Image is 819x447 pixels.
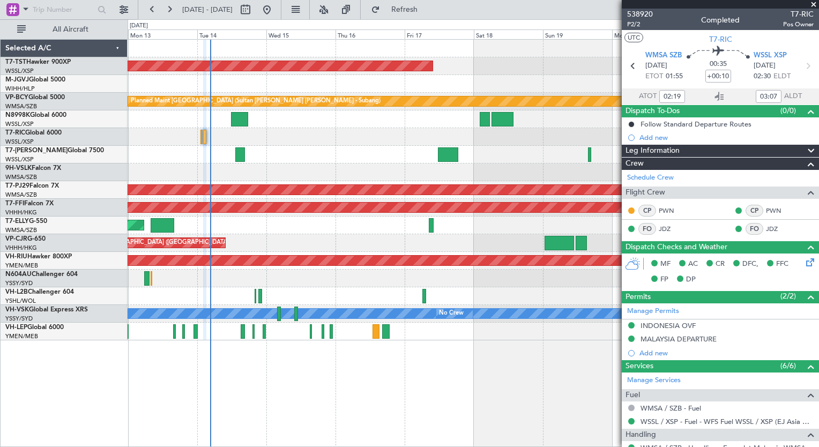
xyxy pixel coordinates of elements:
a: T7-PJ29Falcon 7X [5,183,59,189]
a: WMSA/SZB [5,102,37,110]
input: --:-- [756,90,781,103]
span: Flight Crew [626,187,665,199]
button: All Aircraft [12,21,116,38]
span: WSSL XSP [754,50,787,61]
span: VH-LEP [5,324,27,331]
div: Planned Maint [GEOGRAPHIC_DATA] ([GEOGRAPHIC_DATA] Intl) [62,235,241,251]
span: T7-RIC [783,9,814,20]
span: M-JGVJ [5,77,29,83]
span: 00:35 [710,59,727,70]
a: WSSL/XSP [5,120,34,128]
a: YSSY/SYD [5,279,33,287]
span: P2/2 [627,20,653,29]
span: (6/6) [780,360,796,371]
a: YSSY/SYD [5,315,33,323]
span: Fuel [626,389,640,401]
a: VH-LEPGlobal 6000 [5,324,64,331]
span: All Aircraft [28,26,113,33]
span: 9H-VSLK [5,165,32,172]
span: Refresh [382,6,427,13]
span: VP-BCY [5,94,28,101]
a: PWN [659,206,683,215]
div: INDONESIA OVF [641,321,696,330]
a: VHHH/HKG [5,244,37,252]
input: Trip Number [33,2,94,18]
span: T7-ELLY [5,218,29,225]
div: Sat 18 [474,29,543,39]
a: WSSL/XSP [5,67,34,75]
a: YMEN/MEB [5,262,38,270]
span: N604AU [5,271,32,278]
span: FFC [776,259,788,270]
div: [DATE] [130,21,148,31]
span: (2/2) [780,290,796,302]
div: Sun 19 [543,29,612,39]
span: 538920 [627,9,653,20]
a: VH-VSKGlobal Express XRS [5,307,88,313]
span: VP-CJR [5,236,27,242]
span: T7-PJ29 [5,183,29,189]
input: --:-- [659,90,685,103]
span: Pos Owner [783,20,814,29]
div: CP [638,205,656,217]
a: T7-TSTHawker 900XP [5,59,71,65]
span: [DATE] - [DATE] [182,5,233,14]
span: DFC, [742,259,758,270]
span: VH-L2B [5,289,28,295]
span: ELDT [773,71,791,82]
a: JDZ [659,224,683,234]
div: Add new [639,348,814,357]
span: T7-RIC [5,130,25,136]
span: N8998K [5,112,30,118]
a: YSHL/WOL [5,297,36,305]
a: WSSL/XSP [5,155,34,163]
a: VP-BCYGlobal 5000 [5,94,65,101]
span: VH-RIU [5,254,27,260]
span: AC [688,259,698,270]
span: 01:55 [666,71,683,82]
div: MALAYSIA DEPARTURE [641,334,717,344]
a: Schedule Crew [627,173,674,183]
span: CR [716,259,725,270]
a: WMSA/SZB [5,191,37,199]
div: Follow Standard Departure Routes [641,120,751,129]
span: VH-VSK [5,307,29,313]
div: Mon 13 [128,29,197,39]
a: T7-FFIFalcon 7X [5,200,54,207]
span: ETOT [645,71,663,82]
div: Thu 16 [336,29,405,39]
span: 02:30 [754,71,771,82]
a: 9H-VSLKFalcon 7X [5,165,61,172]
a: VHHH/HKG [5,208,37,217]
span: Dispatch To-Dos [626,105,680,117]
div: Wed 15 [266,29,336,39]
div: No Crew [439,306,464,322]
span: Crew [626,158,644,170]
span: Handling [626,429,656,441]
a: T7-RICGlobal 6000 [5,130,62,136]
a: M-JGVJGlobal 5000 [5,77,65,83]
a: PWN [766,206,790,215]
div: FO [746,223,763,235]
button: Refresh [366,1,430,18]
div: FO [638,223,656,235]
a: VH-RIUHawker 800XP [5,254,72,260]
a: N8998KGlobal 6000 [5,112,66,118]
div: Completed [701,14,740,26]
a: WSSL / XSP - Fuel - WFS Fuel WSSL / XSP (EJ Asia Only) [641,417,814,426]
span: Dispatch Checks and Weather [626,241,727,254]
a: YMEN/MEB [5,332,38,340]
div: CP [746,205,763,217]
span: ALDT [784,91,802,102]
button: UTC [624,33,643,42]
a: WMSA / SZB - Fuel [641,404,701,413]
span: T7-[PERSON_NAME] [5,147,68,154]
span: [DATE] [645,61,667,71]
span: Permits [626,291,651,303]
a: VP-CJRG-650 [5,236,46,242]
span: T7-FFI [5,200,24,207]
a: WMSA/SZB [5,226,37,234]
a: T7-ELLYG-550 [5,218,47,225]
a: Manage Permits [627,306,679,317]
span: T7-TST [5,59,26,65]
